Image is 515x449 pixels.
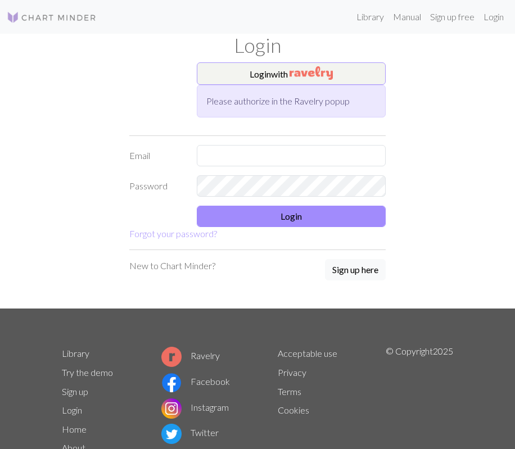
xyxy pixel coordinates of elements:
[479,6,508,28] a: Login
[123,145,190,166] label: Email
[352,6,388,28] a: Library
[55,34,460,58] h1: Login
[161,424,182,444] img: Twitter logo
[62,424,87,434] a: Home
[123,175,190,197] label: Password
[290,66,333,80] img: Ravelry
[129,259,215,273] p: New to Chart Minder?
[161,347,182,367] img: Ravelry logo
[161,373,182,393] img: Facebook logo
[62,386,88,397] a: Sign up
[62,348,89,359] a: Library
[161,350,220,361] a: Ravelry
[325,259,386,282] a: Sign up here
[197,85,386,117] div: Please authorize in the Ravelry popup
[62,367,113,378] a: Try the demo
[325,259,386,280] button: Sign up here
[161,402,229,412] a: Instagram
[161,398,182,419] img: Instagram logo
[129,228,217,239] a: Forgot your password?
[426,6,479,28] a: Sign up free
[197,62,386,85] button: Loginwith
[161,376,230,387] a: Facebook
[161,427,219,438] a: Twitter
[62,405,82,415] a: Login
[278,348,337,359] a: Acceptable use
[278,386,301,397] a: Terms
[278,367,306,378] a: Privacy
[197,206,386,227] button: Login
[388,6,426,28] a: Manual
[278,405,309,415] a: Cookies
[7,11,97,24] img: Logo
